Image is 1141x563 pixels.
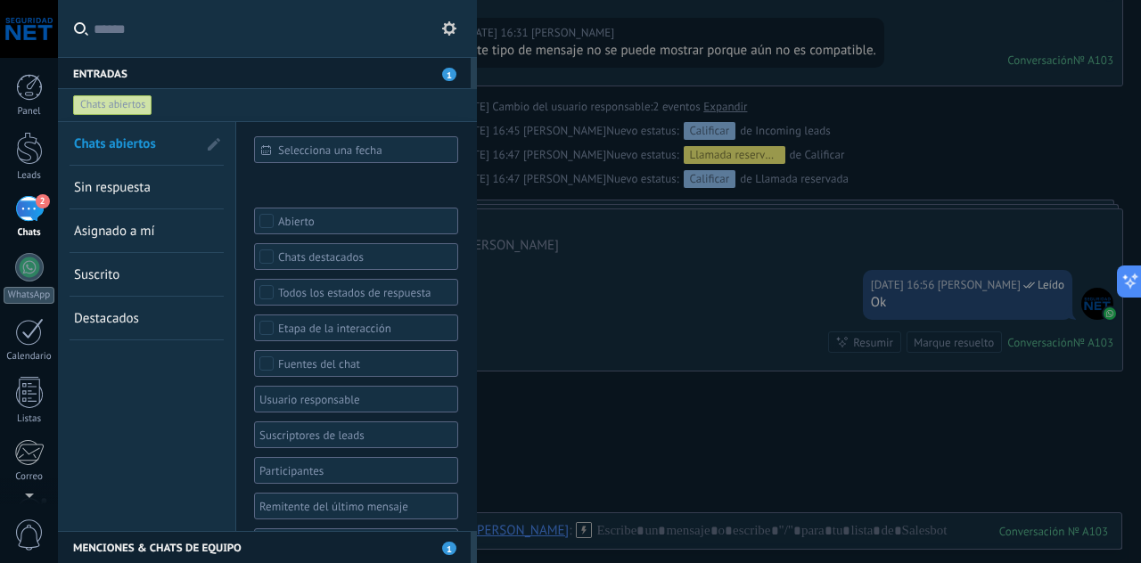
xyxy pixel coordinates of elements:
[4,287,54,304] div: WhatsApp
[278,322,435,335] div: Etapa de la interacción
[70,297,224,340] li: Destacados
[278,215,435,228] div: Abierto
[278,143,448,157] span: Selecciona una fecha
[278,286,435,299] div: Todos los estados de respuesta
[58,57,471,89] div: Entradas
[74,135,156,152] span: Chats abiertos
[4,351,55,363] div: Calendario
[74,223,155,240] span: Asignado a mí
[74,209,197,252] a: Asignado a mí
[70,253,224,297] li: Suscrito
[74,253,197,296] a: Suscrito
[74,122,197,165] a: Chats abiertos
[36,194,50,208] span: 2
[4,413,55,425] div: Listas
[442,542,456,555] span: 1
[4,227,55,239] div: Chats
[4,471,55,483] div: Correo
[278,357,435,371] div: Fuentes del chat
[278,250,435,264] div: Chats destacados
[74,297,197,339] a: Destacados
[4,170,55,182] div: Leads
[74,310,139,327] span: Destacados
[442,68,456,81] span: 1
[70,209,224,253] li: Asignado a mí
[74,179,151,196] span: Sin respuesta
[70,166,224,209] li: Sin respuesta
[74,266,119,283] span: Suscrito
[70,122,224,166] li: Chats abiertos
[58,531,471,563] div: Menciones & Chats de equipo
[73,94,152,116] div: Chats abiertos
[74,166,197,208] a: Sin respuesta
[4,106,55,118] div: Panel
